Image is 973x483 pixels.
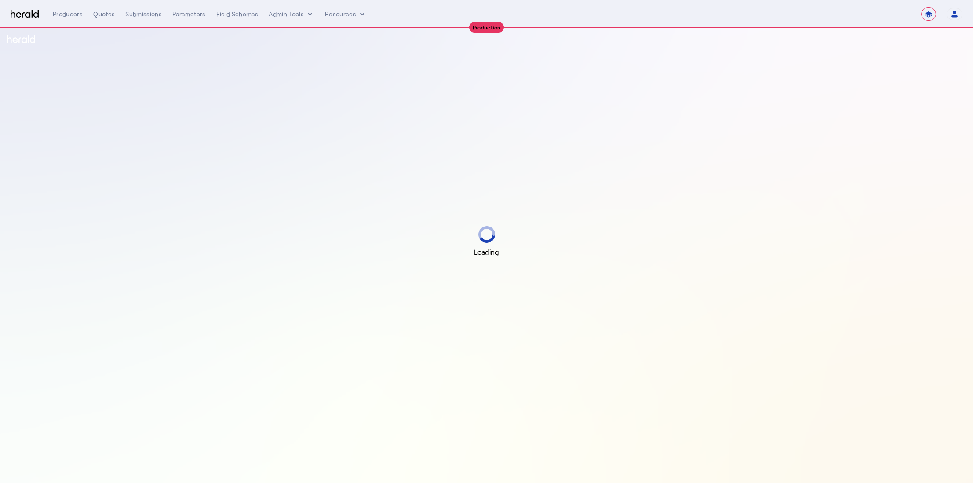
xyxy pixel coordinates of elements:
button: internal dropdown menu [269,10,314,18]
button: Resources dropdown menu [325,10,367,18]
div: Quotes [93,10,115,18]
div: Parameters [172,10,206,18]
img: Herald Logo [11,10,39,18]
div: Producers [53,10,83,18]
div: Production [469,22,504,33]
div: Submissions [125,10,162,18]
div: Field Schemas [216,10,259,18]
